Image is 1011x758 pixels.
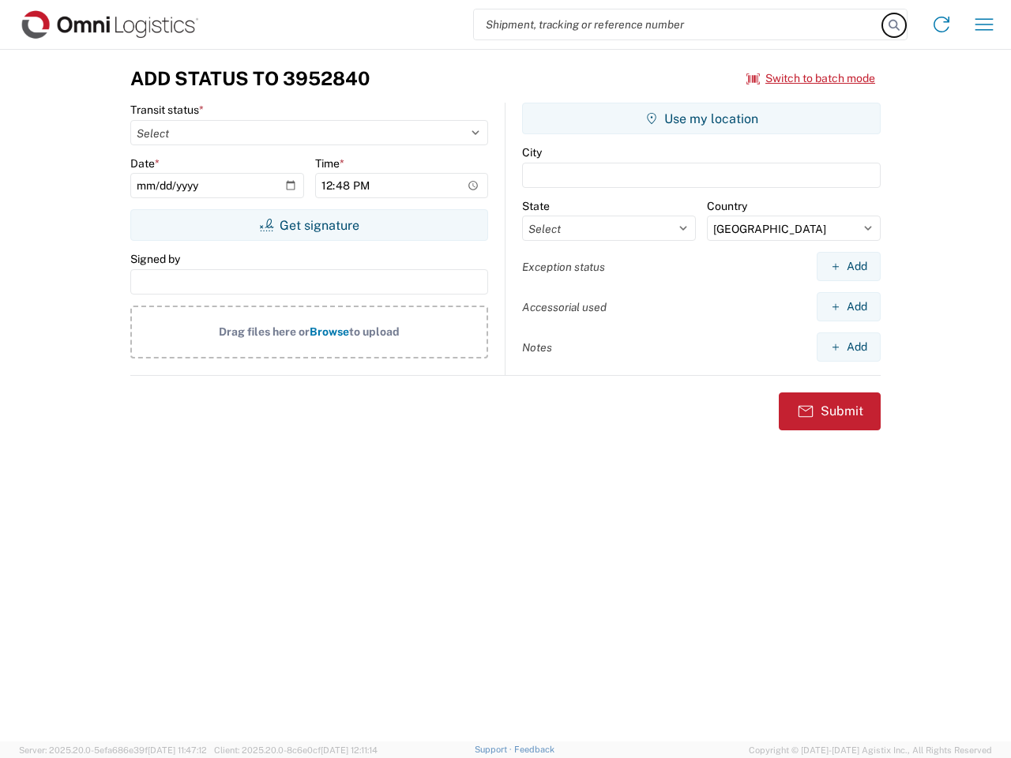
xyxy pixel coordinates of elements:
button: Submit [779,392,881,430]
label: Country [707,199,747,213]
label: Accessorial used [522,300,607,314]
label: Time [315,156,344,171]
span: Client: 2025.20.0-8c6e0cf [214,745,378,755]
h3: Add Status to 3952840 [130,67,370,90]
a: Feedback [514,745,554,754]
a: Support [475,745,514,754]
button: Get signature [130,209,488,241]
label: City [522,145,542,159]
button: Switch to batch mode [746,66,875,92]
input: Shipment, tracking or reference number [474,9,883,39]
span: Browse [310,325,349,338]
span: to upload [349,325,400,338]
label: Notes [522,340,552,355]
button: Use my location [522,103,881,134]
label: State [522,199,550,213]
label: Signed by [130,252,180,266]
span: Copyright © [DATE]-[DATE] Agistix Inc., All Rights Reserved [749,743,992,757]
button: Add [817,292,881,321]
button: Add [817,332,881,362]
button: Add [817,252,881,281]
label: Transit status [130,103,204,117]
span: [DATE] 12:11:14 [321,745,378,755]
span: [DATE] 11:47:12 [148,745,207,755]
span: Drag files here or [219,325,310,338]
label: Date [130,156,160,171]
label: Exception status [522,260,605,274]
span: Server: 2025.20.0-5efa686e39f [19,745,207,755]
